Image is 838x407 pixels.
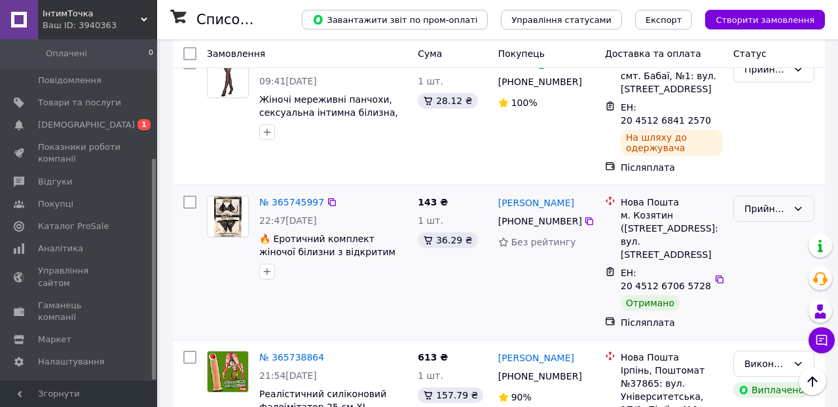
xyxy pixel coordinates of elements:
[496,367,584,385] div: [PHONE_NUMBER]
[137,119,151,130] span: 1
[38,198,73,210] span: Покупці
[621,268,711,291] span: ЕН: 20 4512 6706 5728
[259,352,324,363] a: № 365738864
[149,48,153,60] span: 0
[38,75,101,86] span: Повідомлення
[621,69,723,96] div: смт. Бабаї, №1: вул. [STREET_ADDRESS]
[38,265,121,289] span: Управління сайтом
[418,232,477,248] div: 36.29 ₴
[259,76,317,86] span: 09:41[DATE]
[621,196,723,209] div: Нова Пошта
[418,352,448,363] span: 613 ₴
[498,351,574,364] a: [PERSON_NAME]
[511,392,532,402] span: 90%
[418,76,443,86] span: 1 шт.
[621,295,680,311] div: Отримано
[716,15,814,25] span: Створити замовлення
[733,382,809,398] div: Виплачено
[302,10,488,29] button: Завантажити звіт по пром-оплаті
[809,327,835,353] button: Чат з покупцем
[312,14,477,26] span: Завантажити звіт по пром-оплаті
[259,197,324,207] a: № 365745997
[744,357,788,371] div: Виконано
[38,300,121,323] span: Гаманець компанії
[498,196,574,209] a: [PERSON_NAME]
[418,197,448,207] span: 143 ₴
[38,334,71,345] span: Маркет
[621,351,723,364] div: Нова Пошта
[799,368,826,395] button: Наверх
[496,212,584,230] div: [PHONE_NUMBER]
[646,15,682,25] span: Експорт
[196,12,329,27] h1: Список замовлень
[259,215,317,226] span: 22:47[DATE]
[511,15,611,25] span: Управління статусами
[635,10,693,29] button: Експорт
[207,56,249,98] a: Фото товару
[418,215,443,226] span: 1 шт.
[744,202,788,216] div: Прийнято
[207,196,249,238] a: Фото товару
[208,57,248,97] img: Фото товару
[259,370,317,381] span: 21:54[DATE]
[733,48,767,59] span: Статус
[207,48,265,59] span: Замовлення
[418,93,477,109] div: 28.12 ₴
[208,351,248,392] img: Фото товару
[38,221,109,232] span: Каталог ProSale
[621,102,711,126] span: ЕН: 20 4512 6841 2570
[38,119,135,131] span: [DEMOGRAPHIC_DATA]
[259,234,395,296] a: 🔥 Еротичний комплект жіночої білизни з відкритим доступом — сексуальний чорний мереживний топ і т...
[744,62,788,77] div: Прийнято
[621,316,723,329] div: Післяплата
[43,20,157,31] div: Ваш ID: 3940363
[496,73,584,91] div: [PHONE_NUMBER]
[501,10,622,29] button: Управління статусами
[418,370,443,381] span: 1 шт.
[418,387,483,403] div: 157.79 ₴
[418,48,442,59] span: Cума
[498,48,545,59] span: Покупець
[705,10,825,29] button: Створити замовлення
[38,141,121,165] span: Показники роботи компанії
[38,356,105,368] span: Налаштування
[43,8,141,20] span: ІнтимТочка
[621,209,723,261] div: м. Козятин ([STREET_ADDRESS]: вул. [STREET_ADDRESS]
[511,237,576,247] span: Без рейтингу
[46,48,87,60] span: Оплачені
[38,176,72,188] span: Відгуки
[38,243,83,255] span: Аналітика
[207,351,249,393] a: Фото товару
[621,161,723,174] div: Післяплата
[692,14,825,24] a: Створити замовлення
[214,196,242,237] img: Фото товару
[259,94,401,144] a: Жіночі мереживні панчохи, сексуальна інтимна білизна, чорні панчохи для особливих моментів
[38,97,121,109] span: Товари та послуги
[511,97,537,108] span: 100%
[605,48,701,59] span: Доставка та оплата
[621,130,723,156] div: На шляху до одержувача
